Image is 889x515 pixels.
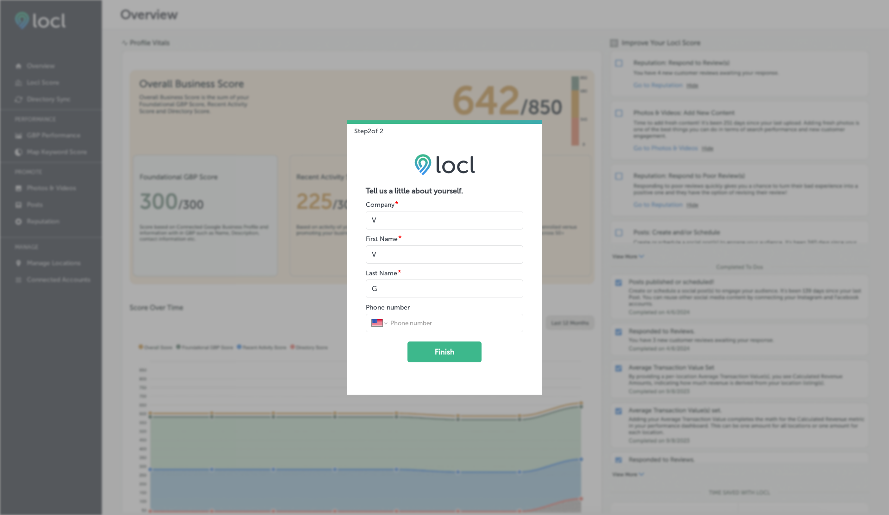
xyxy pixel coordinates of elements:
[366,201,394,209] label: Company
[414,154,475,175] img: LOCL logo
[407,341,482,362] button: Finish
[366,186,463,195] strong: Tell us a little about yourself.
[347,120,383,135] p: Step 2 of 2
[366,235,398,243] label: First Name
[389,319,518,327] input: Phone number
[366,304,410,311] label: Phone number
[366,269,397,277] label: Last Name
